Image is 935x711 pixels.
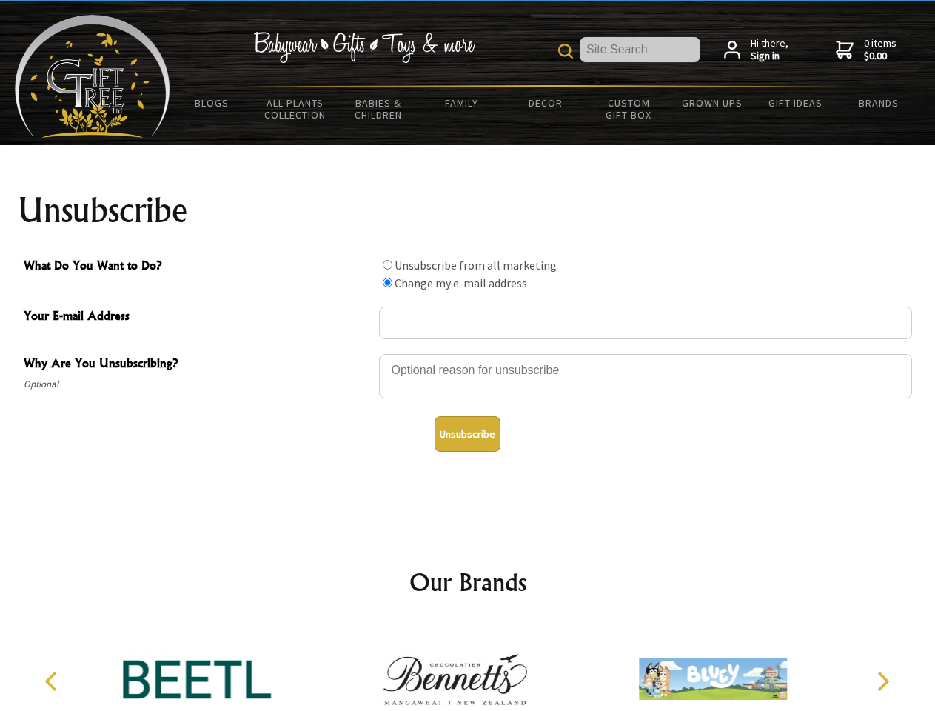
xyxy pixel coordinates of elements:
button: Unsubscribe [435,416,500,452]
strong: $0.00 [864,50,897,63]
span: Hi there, [751,37,788,63]
img: product search [558,44,573,59]
label: Unsubscribe from all marketing [395,258,557,273]
label: Change my e-mail address [395,276,527,290]
span: Optional [24,375,372,393]
h2: Our Brands [30,564,906,600]
button: Previous [37,665,70,698]
textarea: Why Are You Unsubscribing? [379,354,912,398]
a: Decor [503,87,587,118]
a: Brands [837,87,921,118]
input: What Do You Want to Do? [383,278,392,287]
button: Next [866,665,899,698]
a: 0 items$0.00 [836,37,897,63]
input: What Do You Want to Do? [383,260,392,270]
input: Your E-mail Address [379,307,912,339]
a: Babies & Children [337,87,420,130]
span: 0 items [864,36,897,63]
span: Your E-mail Address [24,307,372,328]
span: Why Are You Unsubscribing? [24,354,372,375]
a: BLOGS [170,87,254,118]
img: Babywear - Gifts - Toys & more [253,32,475,63]
span: What Do You Want to Do? [24,256,372,278]
h1: Unsubscribe [18,193,918,228]
a: All Plants Collection [254,87,338,130]
a: Gift Ideas [754,87,837,118]
img: Babyware - Gifts - Toys and more... [15,15,170,138]
strong: Sign in [751,50,788,63]
input: Site Search [580,37,700,62]
a: Hi there,Sign in [724,37,788,63]
a: Custom Gift Box [587,87,671,130]
a: Family [420,87,504,118]
a: Grown Ups [670,87,754,118]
